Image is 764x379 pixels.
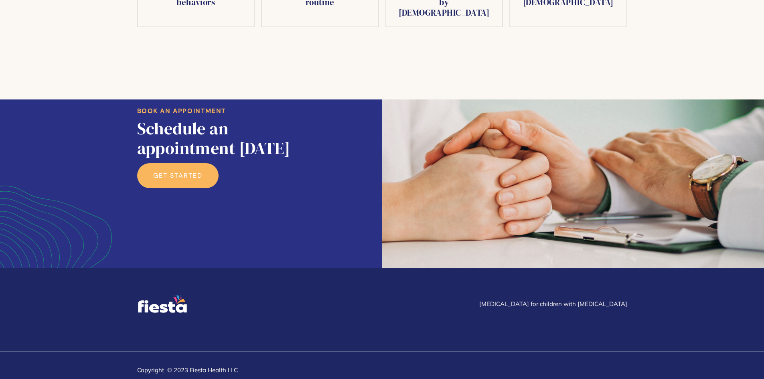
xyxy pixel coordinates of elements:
div: Copyright © 2023 Fiesta Health LLC [137,365,238,375]
p: [MEDICAL_DATA] for children with [MEDICAL_DATA] [479,299,627,309]
div: Book an appointment [137,107,373,115]
a: get started [137,163,219,188]
h2: Schedule an appointment [DATE] [137,119,346,158]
